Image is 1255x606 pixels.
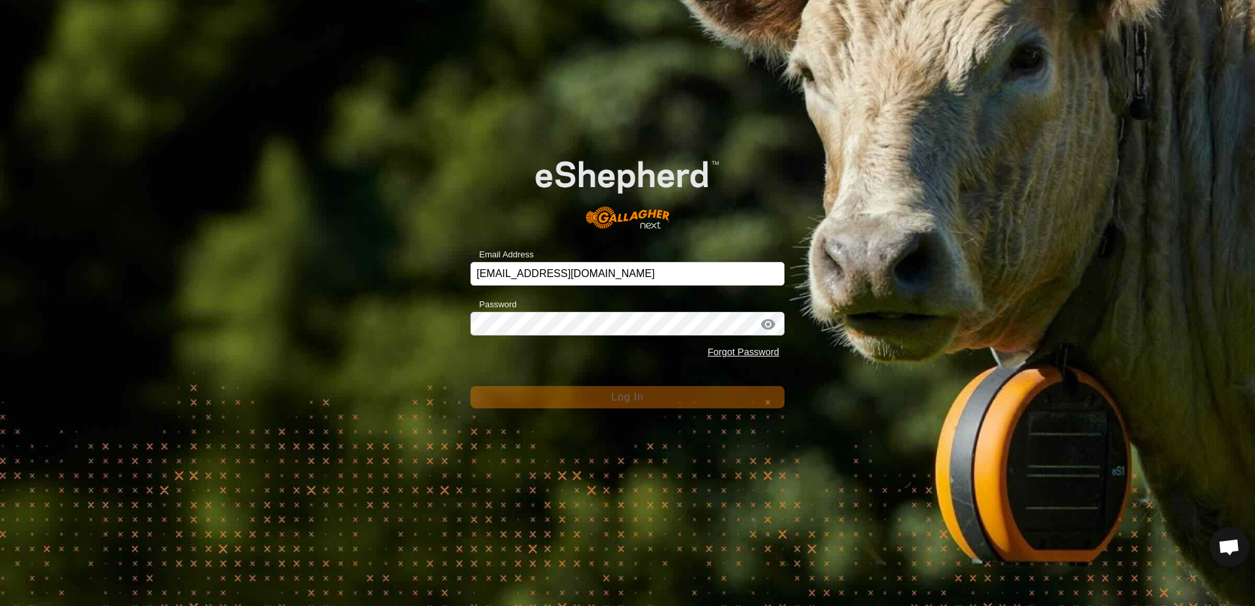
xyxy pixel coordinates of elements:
[708,347,779,357] a: Forgot Password
[470,298,516,311] label: Password
[470,248,534,261] label: Email Address
[470,262,785,286] input: Email Address
[502,135,753,242] img: E-shepherd Logo
[611,391,643,402] span: Log In
[470,386,785,408] button: Log In
[1210,527,1249,567] div: Open chat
